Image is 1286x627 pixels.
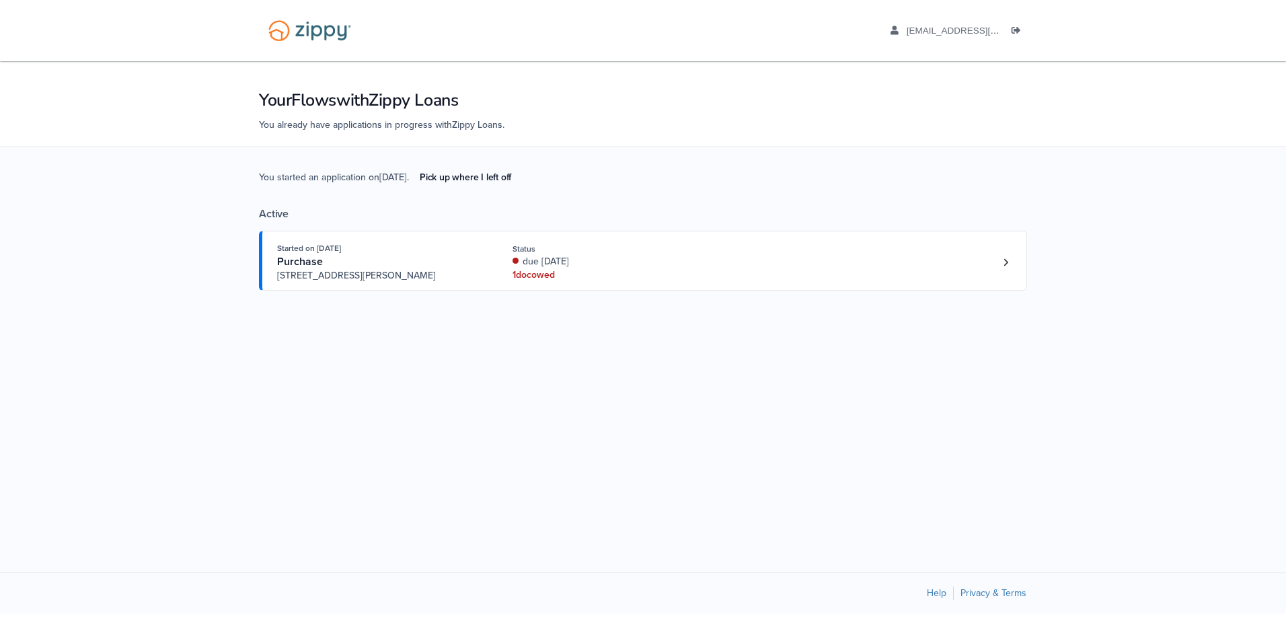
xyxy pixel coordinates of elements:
[259,89,1027,112] h1: Your Flows with Zippy Loans
[1012,26,1026,39] a: Log out
[259,119,504,131] span: You already have applications in progress with Zippy Loans .
[277,269,482,283] span: [STREET_ADDRESS][PERSON_NAME]
[513,268,692,282] div: 1 doc owed
[907,26,1061,36] span: rwerden21@gmail.com
[259,207,1027,221] div: Active
[513,255,692,268] div: due [DATE]
[259,170,522,207] span: You started an application on [DATE] .
[960,587,1026,599] a: Privacy & Terms
[277,244,341,253] span: Started on [DATE]
[277,255,323,268] span: Purchase
[260,13,360,48] img: Logo
[409,166,522,188] a: Pick up where I left off
[995,252,1016,272] a: Loan number 4245441
[259,231,1027,291] a: Open loan 4245441
[927,587,946,599] a: Help
[513,243,692,255] div: Status
[891,26,1061,39] a: edit profile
